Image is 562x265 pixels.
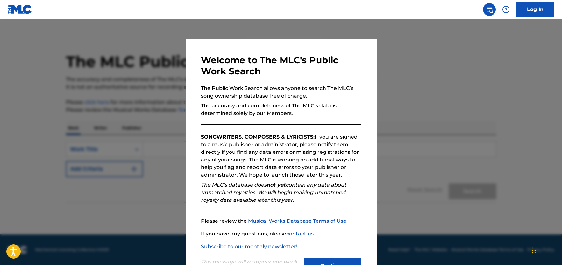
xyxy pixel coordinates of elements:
[201,102,361,117] p: The accuracy and completeness of The MLC’s data is determined solely by our Members.
[486,6,493,13] img: search
[201,182,346,203] em: The MLC’s database does contain any data about unmatched royalties. We will begin making unmatche...
[483,3,496,16] a: Public Search
[532,241,536,260] div: Drag
[516,2,554,17] a: Log In
[530,234,562,265] iframe: Chat Widget
[201,243,297,249] a: Subscribe to our monthly newsletter!
[201,55,361,77] h3: Welcome to The MLC's Public Work Search
[201,217,361,225] p: Please review the
[248,218,346,224] a: Musical Works Database Terms of Use
[500,3,512,16] div: Help
[267,182,286,188] strong: not yet
[201,230,361,238] p: If you have any questions, please .
[201,133,361,179] p: If you are signed to a music publisher or administrator, please notify them directly if you find ...
[201,85,361,100] p: The Public Work Search allows anyone to search The MLC’s song ownership database free of charge.
[201,134,315,140] strong: SONGWRITERS, COMPOSERS & LYRICISTS:
[286,231,314,237] a: contact us
[8,5,32,14] img: MLC Logo
[502,6,510,13] img: help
